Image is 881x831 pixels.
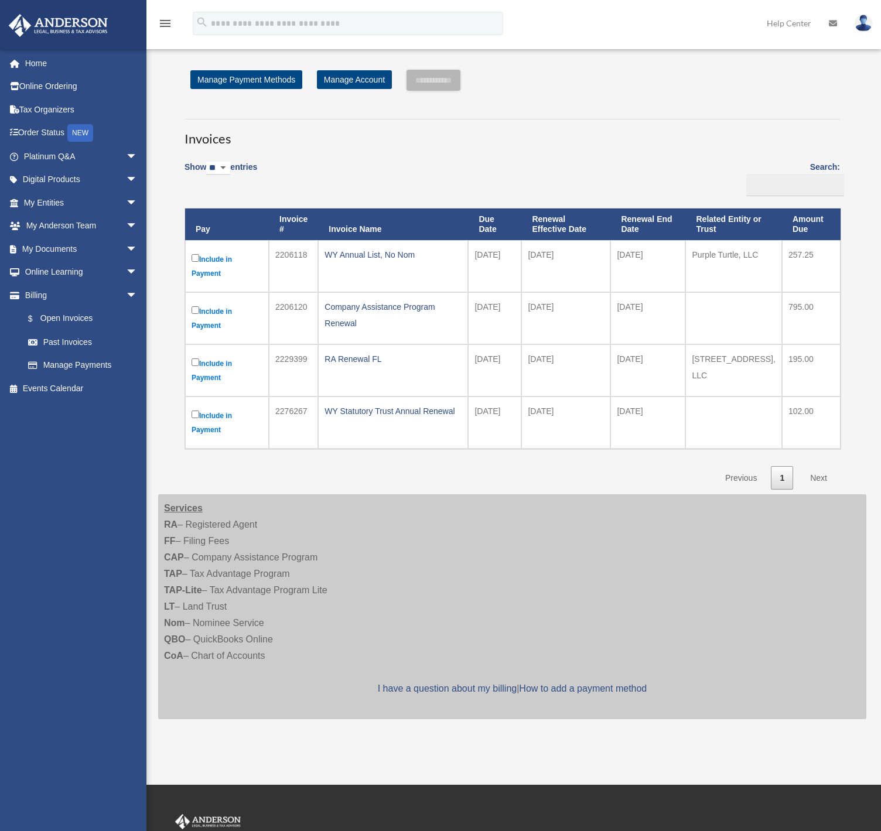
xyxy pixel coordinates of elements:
[190,70,302,89] a: Manage Payment Methods
[378,683,517,693] a: I have a question about my billing
[192,356,262,385] label: Include in Payment
[610,396,685,449] td: [DATE]
[126,145,149,169] span: arrow_drop_down
[8,191,155,214] a: My Entitiesarrow_drop_down
[16,354,149,377] a: Manage Payments
[782,344,841,396] td: 195.00
[771,466,793,490] a: 1
[192,304,262,333] label: Include in Payment
[164,552,184,562] strong: CAP
[519,683,647,693] a: How to add a payment method
[196,16,209,29] i: search
[126,191,149,215] span: arrow_drop_down
[521,344,610,396] td: [DATE]
[192,252,262,281] label: Include in Payment
[8,52,155,75] a: Home
[126,283,149,307] span: arrow_drop_down
[35,312,40,326] span: $
[8,75,155,98] a: Online Ordering
[8,237,155,261] a: My Documentsarrow_drop_down
[782,396,841,449] td: 102.00
[801,466,836,490] a: Next
[164,680,860,697] p: |
[67,124,93,142] div: NEW
[610,344,685,396] td: [DATE]
[8,98,155,121] a: Tax Organizers
[185,160,257,187] label: Show entries
[468,292,521,344] td: [DATE]
[325,299,462,331] div: Company Assistance Program Renewal
[269,396,318,449] td: 2276267
[8,168,155,191] a: Digital Productsarrow_drop_down
[185,208,269,240] th: Pay: activate to sort column descending
[192,306,199,314] input: Include in Payment
[325,351,462,367] div: RA Renewal FL
[746,174,844,196] input: Search:
[8,214,155,238] a: My Anderson Teamarrow_drop_down
[192,408,262,437] label: Include in Payment
[8,121,155,145] a: Order StatusNEW
[192,254,199,262] input: Include in Payment
[610,208,685,240] th: Renewal End Date: activate to sort column ascending
[610,292,685,344] td: [DATE]
[468,240,521,292] td: [DATE]
[206,162,230,175] select: Showentries
[716,466,766,490] a: Previous
[164,536,176,546] strong: FF
[126,168,149,192] span: arrow_drop_down
[164,503,203,513] strong: Services
[16,307,144,331] a: $Open Invoices
[317,70,392,89] a: Manage Account
[8,283,149,307] a: Billingarrow_drop_down
[8,377,155,400] a: Events Calendar
[318,208,468,240] th: Invoice Name: activate to sort column ascending
[164,585,202,595] strong: TAP-Lite
[742,160,840,196] label: Search:
[685,240,781,292] td: Purple Turtle, LLC
[269,292,318,344] td: 2206120
[269,208,318,240] th: Invoice #: activate to sort column ascending
[269,240,318,292] td: 2206118
[468,208,521,240] th: Due Date: activate to sort column ascending
[468,344,521,396] td: [DATE]
[8,261,155,284] a: Online Learningarrow_drop_down
[158,494,866,719] div: – Registered Agent – Filing Fees – Company Assistance Program – Tax Advantage Program – Tax Advan...
[158,16,172,30] i: menu
[192,358,199,366] input: Include in Payment
[164,601,175,611] strong: LT
[173,814,243,829] img: Anderson Advisors Platinum Portal
[126,261,149,285] span: arrow_drop_down
[782,208,841,240] th: Amount Due: activate to sort column ascending
[685,344,781,396] td: [STREET_ADDRESS], LLC
[126,214,149,238] span: arrow_drop_down
[610,240,685,292] td: [DATE]
[164,569,182,579] strong: TAP
[269,344,318,396] td: 2229399
[164,651,183,661] strong: CoA
[685,208,781,240] th: Related Entity or Trust: activate to sort column ascending
[192,411,199,418] input: Include in Payment
[782,240,841,292] td: 257.25
[521,240,610,292] td: [DATE]
[164,634,185,644] strong: QBO
[5,14,111,37] img: Anderson Advisors Platinum Portal
[521,208,610,240] th: Renewal Effective Date: activate to sort column ascending
[521,396,610,449] td: [DATE]
[185,119,840,148] h3: Invoices
[782,292,841,344] td: 795.00
[325,247,462,263] div: WY Annual List, No Nom
[126,237,149,261] span: arrow_drop_down
[164,519,177,529] strong: RA
[16,330,149,354] a: Past Invoices
[8,145,155,168] a: Platinum Q&Aarrow_drop_down
[158,20,172,30] a: menu
[325,403,462,419] div: WY Statutory Trust Annual Renewal
[855,15,872,32] img: User Pic
[521,292,610,344] td: [DATE]
[164,618,185,628] strong: Nom
[468,396,521,449] td: [DATE]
